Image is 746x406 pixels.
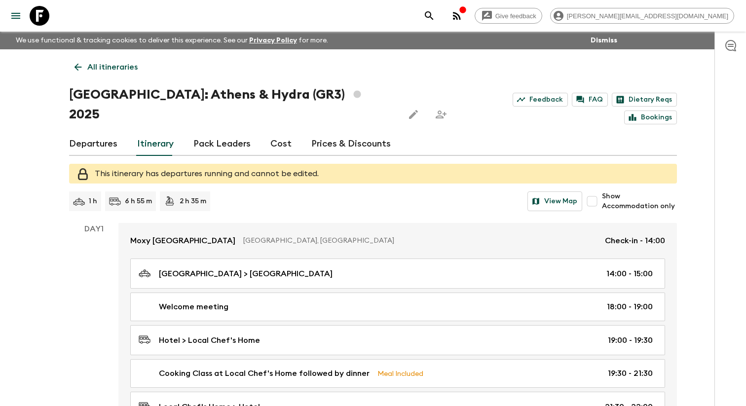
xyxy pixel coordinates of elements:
span: [PERSON_NAME][EMAIL_ADDRESS][DOMAIN_NAME] [561,12,734,20]
a: Hotel > Local Chef's Home19:00 - 19:30 [130,325,665,355]
button: Dismiss [588,34,620,47]
p: Day 1 [69,223,118,235]
p: All itineraries [87,61,138,73]
p: Moxy [GEOGRAPHIC_DATA] [130,235,235,247]
span: Give feedback [490,12,542,20]
button: View Map [527,191,582,211]
a: All itineraries [69,57,143,77]
button: Edit this itinerary [404,105,423,124]
p: [GEOGRAPHIC_DATA] > [GEOGRAPHIC_DATA] [159,268,333,280]
p: 19:00 - 19:30 [608,334,653,346]
span: Share this itinerary [431,105,451,124]
a: Moxy [GEOGRAPHIC_DATA][GEOGRAPHIC_DATA], [GEOGRAPHIC_DATA]Check-in - 14:00 [118,223,677,258]
button: menu [6,6,26,26]
p: 2 h 35 m [180,196,206,206]
span: Show Accommodation only [602,191,677,211]
a: FAQ [572,93,608,107]
a: Dietary Reqs [612,93,677,107]
p: Hotel > Local Chef's Home [159,334,260,346]
p: 18:00 - 19:00 [607,301,653,313]
a: Pack Leaders [193,132,251,156]
p: 6 h 55 m [125,196,152,206]
p: Check-in - 14:00 [605,235,665,247]
p: Meal Included [377,368,423,379]
span: This itinerary has departures running and cannot be edited. [95,170,319,178]
a: Cooking Class at Local Chef's Home followed by dinnerMeal Included19:30 - 21:30 [130,359,665,388]
a: Departures [69,132,117,156]
div: [PERSON_NAME][EMAIL_ADDRESS][DOMAIN_NAME] [550,8,734,24]
p: We use functional & tracking cookies to deliver this experience. See our for more. [12,32,332,49]
a: Prices & Discounts [311,132,391,156]
p: Cooking Class at Local Chef's Home followed by dinner [159,368,370,379]
a: Give feedback [475,8,542,24]
a: Privacy Policy [249,37,297,44]
p: 14:00 - 15:00 [606,268,653,280]
a: Welcome meeting18:00 - 19:00 [130,293,665,321]
a: [GEOGRAPHIC_DATA] > [GEOGRAPHIC_DATA]14:00 - 15:00 [130,258,665,289]
a: Cost [270,132,292,156]
button: search adventures [419,6,439,26]
p: [GEOGRAPHIC_DATA], [GEOGRAPHIC_DATA] [243,236,597,246]
a: Itinerary [137,132,174,156]
p: 1 h [89,196,97,206]
h1: [GEOGRAPHIC_DATA]: Athens & Hydra (GR3) 2025 [69,85,396,124]
a: Feedback [513,93,568,107]
a: Bookings [624,111,677,124]
p: 19:30 - 21:30 [608,368,653,379]
p: Welcome meeting [159,301,228,313]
